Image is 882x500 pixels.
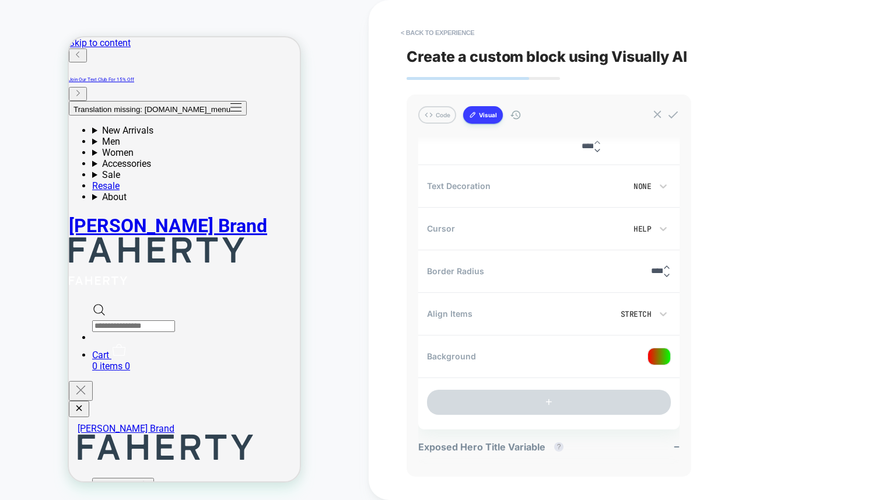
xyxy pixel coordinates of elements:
[23,154,231,165] summary: About
[23,99,231,110] summary: Men
[427,351,476,361] span: Background
[23,132,231,143] summary: Sale
[23,440,85,455] button: Expand New Arrivals
[9,386,240,425] a: [PERSON_NAME] Brand
[23,143,51,154] a: Resale
[418,106,456,124] button: Code
[427,390,671,415] button: +
[23,323,54,334] span: 0 items
[23,88,231,99] summary: New Arrivals
[554,442,563,452] button: ?
[594,224,652,234] div: Help
[5,68,162,76] span: Translation missing: [DOMAIN_NAME]_menu
[427,266,484,276] span: Border Radius
[463,106,503,124] button: Visual
[9,386,106,397] span: [PERSON_NAME] Brand
[23,265,231,295] div: Search drawer
[427,309,473,319] span: Align Items
[395,23,480,42] button: < Back to experience
[23,110,231,121] summary: Women
[23,312,231,334] a: Cart 0 items
[427,223,455,233] span: Cursor
[600,309,652,319] div: Stretch
[407,48,844,65] span: Create a custom block using Visually AI
[418,441,569,453] span: Exposed Hero Title Variable
[427,181,491,191] span: Text Decoration
[589,181,652,191] div: None
[23,312,40,323] span: Cart
[56,323,61,334] span: 0
[23,121,231,132] summary: Accessories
